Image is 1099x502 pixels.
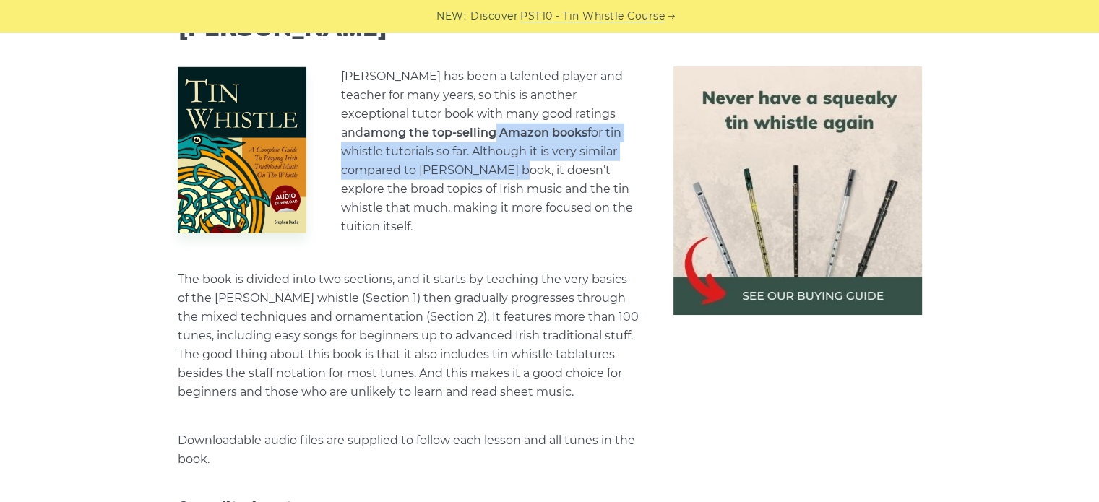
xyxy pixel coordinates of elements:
[178,270,639,402] p: The book is divided into two sections, and it starts by teaching the very basics of the [PERSON_N...
[470,8,518,25] span: Discover
[520,8,665,25] a: PST10 - Tin Whistle Course
[436,8,466,25] span: NEW:
[673,66,922,315] img: tin whistle buying guide
[363,126,587,139] strong: among the top-selling Amazon books
[341,67,639,236] p: [PERSON_NAME] has been a talented player and teacher for many years, so this is another exception...
[178,431,639,469] p: Downloadable audio files are supplied to follow each lesson and all tunes in the book.
[178,67,306,234] img: Tin Whistle Book by Stephen Ducke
